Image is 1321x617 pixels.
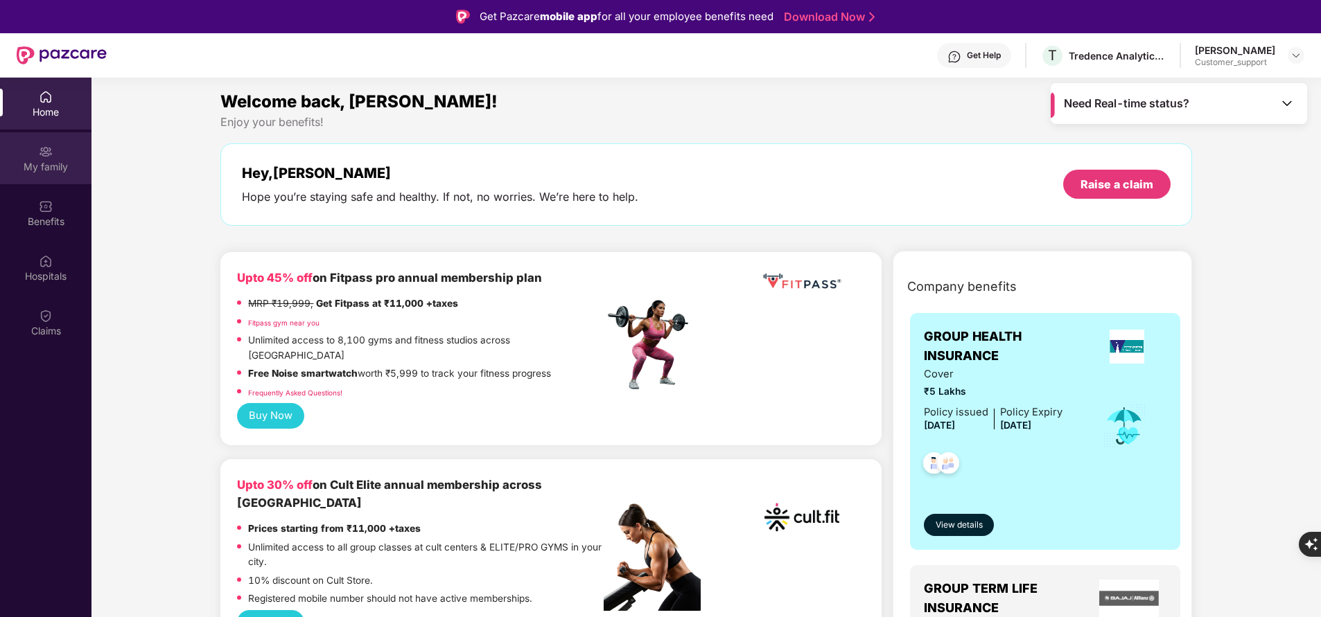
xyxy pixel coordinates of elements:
[907,277,1017,296] span: Company benefits
[1000,404,1062,420] div: Policy Expiry
[1102,403,1147,449] img: icon
[784,10,871,24] a: Download Now
[967,50,1001,61] div: Get Help
[1195,57,1275,68] div: Customer_support
[242,165,638,181] div: Hey, [PERSON_NAME]
[316,298,458,309] strong: Get Fitpass at ₹11,000 +taxes
[924,384,1062,400] span: ₹5 Lakhs
[237,478,542,510] b: on Cult Elite annual membership across [GEOGRAPHIC_DATA]
[39,254,53,268] img: svg+xml;base64,PHN2ZyBpZD0iSG9zcGl0YWxzIiB4bWxucz0iaHR0cDovL3d3dy53My5vcmcvMjAwMC9zdmciIHdpZHRoPS...
[237,271,542,285] b: on Fitpass pro annual membership plan
[917,448,951,482] img: svg+xml;base64,PHN2ZyB4bWxucz0iaHR0cDovL3d3dy53My5vcmcvMjAwMC9zdmciIHdpZHRoPSI0OC45NDMiIGhlaWdodD...
[237,403,304,428] button: Buy Now
[540,10,597,23] strong: mobile app
[604,503,701,611] img: pc2.png
[17,46,107,64] img: New Pazcare Logo
[242,190,638,204] div: Hope you’re staying safe and healthy. If not, no worries. We’re here to help.
[248,573,373,589] p: 10% discount on Cult Store.
[1110,330,1144,364] img: insurerLogo
[1064,96,1189,111] span: Need Real-time status?
[39,199,53,213] img: svg+xml;base64,PHN2ZyBpZD0iQmVuZWZpdHMiIHhtbG5zPSJodHRwOi8vd3d3LnczLm9yZy8yMDAwL3N2ZyIgd2lkdGg9Ij...
[1000,420,1031,431] span: [DATE]
[248,540,604,570] p: Unlimited access to all group classes at cult centers & ELITE/PRO GYMS in your city.
[931,448,965,482] img: svg+xml;base64,PHN2ZyB4bWxucz0iaHR0cDovL3d3dy53My5vcmcvMjAwMC9zdmciIHdpZHRoPSI0OC45NDMiIGhlaWdodD...
[1195,44,1275,57] div: [PERSON_NAME]
[220,115,1191,129] div: Enjoy your benefits!
[39,145,53,159] img: svg+xml;base64,PHN2ZyB3aWR0aD0iMjAiIGhlaWdodD0iMjAiIHZpZXdCb3g9IjAgMCAyMCAyMCIgZmlsbD0ibm9uZSIgeG...
[924,420,955,431] span: [DATE]
[604,296,701,393] img: fpp.png
[760,476,843,559] img: cult.png
[248,523,421,534] strong: Prices starting from ₹11,000 +taxes
[39,90,53,104] img: svg+xml;base64,PHN2ZyBpZD0iSG9tZSIgeG1sbnM9Imh0dHA6Ly93d3cudzMub3JnLzIwMDAvc3ZnIiB3aWR0aD0iMjAiIG...
[936,519,983,532] span: View details
[237,271,313,285] b: Upto 45% off
[1069,49,1166,62] div: Tredence Analytics Solutions Private Limited
[248,366,551,382] p: worth ₹5,999 to track your fitness progress
[1291,50,1302,61] img: svg+xml;base64,PHN2ZyBpZD0iRHJvcGRvd24tMzJ4MzIiIHhtbG5zPSJodHRwOi8vd3d3LnczLm9yZy8yMDAwL3N2ZyIgd2...
[248,298,313,309] del: MRP ₹19,999,
[248,388,342,397] a: Frequently Asked Questions!
[1099,580,1159,617] img: insurerLogo
[237,478,313,492] b: Upto 30% off
[248,368,358,379] strong: Free Noise smartwatch
[456,10,470,24] img: Logo
[248,319,320,327] a: Fitpass gym near you
[248,333,603,363] p: Unlimited access to 8,100 gyms and fitness studios across [GEOGRAPHIC_DATA]
[924,514,994,536] button: View details
[39,309,53,323] img: svg+xml;base64,PHN2ZyBpZD0iQ2xhaW0iIHhtbG5zPSJodHRwOi8vd3d3LnczLm9yZy8yMDAwL3N2ZyIgd2lkdGg9IjIwIi...
[869,10,875,24] img: Stroke
[760,269,843,294] img: fppp.png
[248,591,532,607] p: Registered mobile number should not have active memberships.
[924,366,1062,382] span: Cover
[947,50,961,64] img: svg+xml;base64,PHN2ZyBpZD0iSGVscC0zMngzMiIgeG1sbnM9Imh0dHA6Ly93d3cudzMub3JnLzIwMDAvc3ZnIiB3aWR0aD...
[1280,96,1294,110] img: Toggle Icon
[924,404,988,420] div: Policy issued
[924,327,1088,366] span: GROUP HEALTH INSURANCE
[1048,47,1057,64] span: T
[1081,177,1153,192] div: Raise a claim
[480,8,773,25] div: Get Pazcare for all your employee benefits need
[220,91,498,111] span: Welcome back, [PERSON_NAME]!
